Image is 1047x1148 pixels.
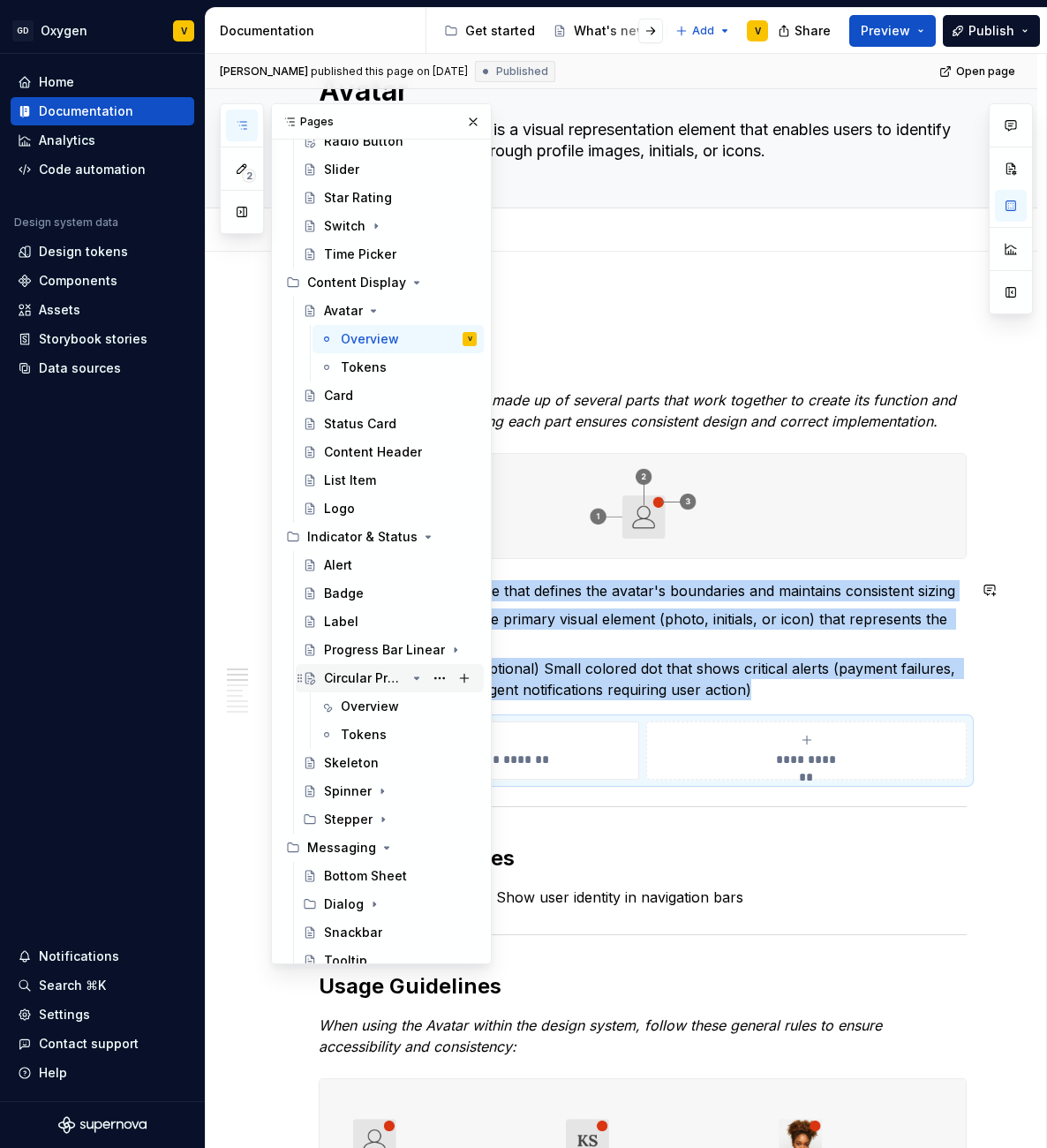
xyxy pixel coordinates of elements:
div: Circular Progress Bar [324,669,406,687]
div: Status Card [324,415,396,433]
a: Code automation [11,155,194,184]
div: Contact support [39,1035,139,1053]
a: Open page [934,59,1023,84]
div: Stepper [324,811,373,828]
div: List Item [324,472,376,489]
div: published this page on [DATE] [311,64,468,79]
div: Messaging [307,839,376,857]
a: Switch [296,212,484,240]
div: GD [12,20,34,42]
div: Storybook stories [39,330,147,348]
a: What's new [546,17,654,45]
a: Radio Button [296,127,484,155]
div: Slider [324,161,359,178]
div: Snackbar [324,924,382,941]
div: Analytics [39,132,95,149]
span: Open page [956,64,1015,79]
div: Label [324,613,358,631]
a: Avatar [296,297,484,325]
div: Design tokens [39,243,128,261]
div: Code automation [39,161,146,178]
em: When using the Avatar within the design system, follow these general rules to ensure accessibilit... [319,1016,886,1055]
div: Documentation [39,102,133,120]
button: GDOxygenV [4,11,201,49]
div: V [181,24,187,38]
div: Dialog [324,895,364,913]
h2: Primary Use Cases [319,844,967,872]
button: Contact support [11,1030,194,1058]
a: Logo [296,495,484,523]
button: Notifications [11,942,194,971]
div: Radio Button [324,132,403,150]
a: Badge [296,579,484,608]
div: Star Rating [324,189,392,207]
a: Star Rating [296,184,484,212]
div: Documentation [220,22,418,40]
a: Documentation [11,97,194,125]
div: Notifications [39,948,119,965]
div: Progress Bar Linear [324,641,445,659]
div: Avatar [324,302,363,320]
span: Publish [968,22,1014,40]
textarea: Avatar [315,70,963,112]
a: Status Card [296,410,484,438]
a: Content Header [296,438,484,466]
a: Alert [296,551,484,579]
div: Get started [465,22,535,40]
textarea: The Avatar Component is a visual representation element that enables users to identify individual... [315,116,963,165]
a: Assets [11,296,194,324]
button: Publish [943,15,1040,47]
div: Badge [324,585,364,602]
div: Messaging [279,834,484,862]
a: Slider [296,155,484,184]
div: Search ⌘K [39,977,106,994]
a: Circular Progress Bar [296,664,484,692]
div: Indicator & Status [307,528,418,546]
div: Skeleton [324,754,379,772]
div: What's new [574,22,647,40]
p: — The primary visual element (photo, initials, or icon) that represents the user [340,608,967,651]
a: Storybook stories [11,325,194,353]
a: OverviewV [313,325,484,353]
a: Tokens [313,353,484,381]
span: Preview [861,22,910,40]
span: Share [795,22,831,40]
a: Home [11,68,194,96]
div: V [755,24,761,38]
div: Home [39,73,74,91]
button: Preview [849,15,936,47]
div: Help [39,1064,67,1082]
div: Page tree [437,13,667,49]
a: Design tokens [11,238,194,266]
div: Overview [341,698,399,715]
div: Bottom Sheet [324,867,407,885]
a: List Item [296,466,484,495]
svg: Supernova Logo [58,1116,147,1134]
div: Settings [39,1006,90,1023]
div: Components [39,272,117,290]
div: Pages [272,104,491,140]
img: 96cb437b-d932-4504-a597-56bc947d581f.png [320,454,966,558]
div: Content Header [324,443,422,461]
div: Card [324,387,353,404]
a: Tooltip [296,947,484,975]
a: Time Picker [296,240,484,268]
button: Search ⌘K [11,971,194,1000]
a: Snackbar [296,918,484,947]
div: Oxygen [41,22,87,40]
div: V [468,330,472,348]
div: Logo [324,500,355,517]
span: Published [496,64,548,79]
p: — Show user identity in navigation bars [340,887,967,908]
p: — (Optional) Small colored dot that shows critical alerts (payment failures, account expiration, ... [340,658,967,700]
a: Data sources [11,354,194,382]
a: Analytics [11,126,194,155]
button: Share [769,15,842,47]
a: Spinner [296,777,484,805]
div: Tokens [341,726,387,744]
div: Switch [324,217,365,235]
a: Progress Bar Linear [296,636,484,664]
span: Add [692,24,714,38]
a: Get started [437,17,542,45]
span: 2 [242,169,256,183]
